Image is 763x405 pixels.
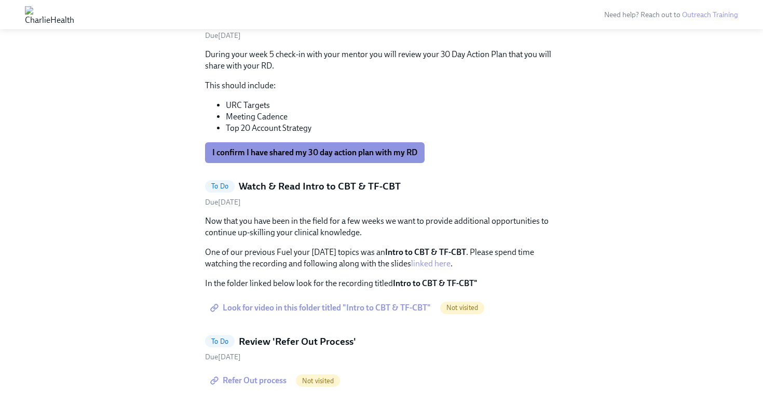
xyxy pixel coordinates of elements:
[604,10,738,19] span: Need help? Reach out to
[205,182,235,190] span: To Do
[385,247,466,257] strong: Intro to CBT & TF-CBT
[205,370,294,391] a: Refer Out process
[205,142,425,163] button: I confirm I have shared my 30 day action plan with my RD
[205,337,235,345] span: To Do
[212,375,287,386] span: Refer Out process
[25,6,74,23] img: CharlieHealth
[205,80,558,91] p: This should include:
[296,377,340,385] span: Not visited
[239,335,356,348] h5: Review 'Refer Out Process'
[205,198,241,207] span: Tuesday, September 9th 2025, 7:00 am
[682,10,738,19] a: Outreach Training
[239,180,401,193] h5: Watch & Read Intro to CBT & TF-CBT
[212,147,417,158] span: I confirm I have shared my 30 day action plan with my RD
[205,298,438,318] a: Look for video in this folder titled "Intro to CBT & TF-CBT"
[205,180,558,207] a: To DoWatch & Read Intro to CBT & TF-CBTDue[DATE]
[226,123,558,134] li: Top 20 Account Strategy
[205,247,558,269] p: One of our previous Fuel your [DATE] topics was an . Please spend time watching the recording and...
[205,215,558,238] p: Now that you have been in the field for a few weeks we want to provide additional opportunities t...
[205,49,558,72] p: During your week 5 check-in with your mentor you will review your 30 Day Action Plan that you wil...
[393,278,478,288] strong: Intro to CBT & TF-CBT"
[205,31,241,40] span: Wednesday, September 10th 2025, 7:00 am
[212,303,431,313] span: Look for video in this folder titled "Intro to CBT & TF-CBT"
[226,100,558,111] li: URC Targets
[226,111,558,123] li: Meeting Cadence
[205,353,241,361] span: Thursday, September 11th 2025, 7:00 am
[411,259,451,268] a: linked here
[440,304,484,312] span: Not visited
[205,335,558,362] a: To DoReview 'Refer Out Process'Due[DATE]
[205,278,558,289] p: In the folder linked below look for the recording titled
